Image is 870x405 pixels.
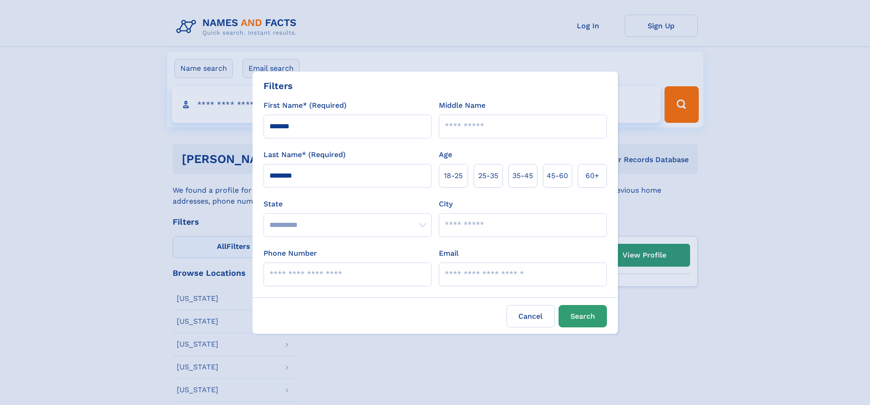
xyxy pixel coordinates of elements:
[439,199,453,210] label: City
[264,199,432,210] label: State
[512,170,533,181] span: 35‑45
[444,170,463,181] span: 18‑25
[439,248,459,259] label: Email
[478,170,498,181] span: 25‑35
[264,100,347,111] label: First Name* (Required)
[559,305,607,327] button: Search
[264,248,317,259] label: Phone Number
[585,170,599,181] span: 60+
[547,170,568,181] span: 45‑60
[264,149,346,160] label: Last Name* (Required)
[439,100,485,111] label: Middle Name
[264,79,293,93] div: Filters
[506,305,555,327] label: Cancel
[439,149,452,160] label: Age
